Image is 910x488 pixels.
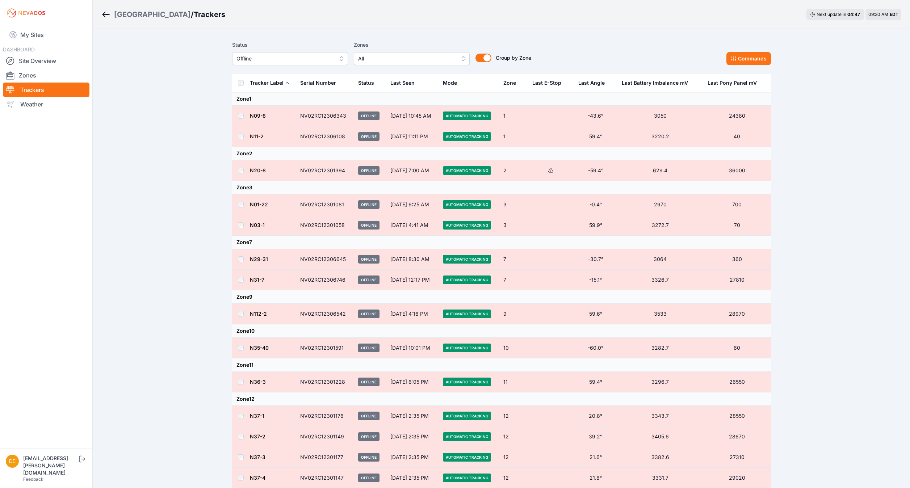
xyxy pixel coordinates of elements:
a: Trackers [3,83,89,97]
div: Last E-Stop [532,79,561,87]
td: 3050 [617,106,703,126]
button: Tracker Label [250,74,289,92]
td: NV02RC12306645 [296,249,354,270]
a: N03-1 [250,222,265,228]
a: N112-2 [250,311,267,317]
td: 7 [499,249,528,270]
span: Automatic Tracking [443,166,491,175]
td: [DATE] 2:35 PM [386,406,439,426]
td: [DATE] 2:35 PM [386,447,439,468]
button: Zone [503,74,522,92]
td: 360 [703,249,771,270]
a: N37-1 [250,413,264,419]
td: 3272.7 [617,215,703,236]
a: Zones [3,68,89,83]
div: 04 : 47 [847,12,860,17]
td: 12 [499,406,528,426]
td: -59.4° [574,160,617,181]
td: 59.6° [574,304,617,324]
td: 60 [703,338,771,358]
span: Automatic Tracking [443,221,491,230]
a: [GEOGRAPHIC_DATA] [114,9,191,20]
td: 3326.7 [617,270,703,290]
td: 59.4° [574,126,617,147]
td: 3296.7 [617,372,703,392]
td: [DATE] 4:16 PM [386,304,439,324]
td: 12 [499,426,528,447]
td: 26550 [703,372,771,392]
span: Offline [358,166,379,175]
td: Zone 3 [232,181,771,194]
span: All [358,54,455,63]
td: 3220.2 [617,126,703,147]
button: Commands [726,52,771,65]
td: 70 [703,215,771,236]
td: 3 [499,194,528,215]
button: Status [358,74,380,92]
span: Automatic Tracking [443,310,491,318]
div: Last Seen [390,74,434,92]
span: Automatic Tracking [443,132,491,141]
span: Offline [358,275,379,284]
span: Offline [358,310,379,318]
td: 21.6° [574,447,617,468]
img: Nevados [6,7,46,19]
td: Zone 1 [232,92,771,106]
td: NV02RC12306746 [296,270,354,290]
span: Offline [358,432,379,441]
td: 28970 [703,304,771,324]
td: NV02RC12301228 [296,372,354,392]
td: -60.0° [574,338,617,358]
a: N37-2 [250,433,265,439]
div: Tracker Label [250,79,284,87]
span: Offline [358,412,379,420]
td: [DATE] 11:11 PM [386,126,439,147]
td: Zone 12 [232,392,771,406]
td: -43.6° [574,106,617,126]
td: 10 [499,338,528,358]
span: Automatic Tracking [443,344,491,352]
span: Offline [358,378,379,386]
span: Offline [358,474,379,482]
td: 3405.6 [617,426,703,447]
a: N37-3 [250,454,265,460]
a: N35-40 [250,345,269,351]
a: N31-7 [250,277,264,283]
td: NV02RC12301394 [296,160,354,181]
td: 1 [499,126,528,147]
td: 1 [499,106,528,126]
td: 3282.7 [617,338,703,358]
td: 3533 [617,304,703,324]
td: -30.7° [574,249,617,270]
span: Automatic Tracking [443,378,491,386]
span: EDT [890,12,898,17]
td: NV02RC12301081 [296,194,354,215]
nav: Breadcrumb [101,5,225,24]
span: Automatic Tracking [443,112,491,120]
span: / [191,9,194,20]
td: [DATE] 4:41 AM [386,215,439,236]
button: Offline [232,52,348,65]
td: Zone 7 [232,236,771,249]
td: [DATE] 6:25 AM [386,194,439,215]
td: Zone 2 [232,147,771,160]
a: Feedback [23,476,43,482]
a: N20-8 [250,167,266,173]
span: Offline [358,255,379,264]
td: [DATE] 2:35 PM [386,426,439,447]
td: 28670 [703,426,771,447]
td: 24380 [703,106,771,126]
span: Automatic Tracking [443,474,491,482]
button: Last Pony Panel mV [708,74,763,92]
div: Last Battery Imbalance mV [622,79,688,87]
a: Weather [3,97,89,112]
span: Automatic Tracking [443,412,491,420]
span: Offline [358,112,379,120]
td: 700 [703,194,771,215]
h3: Trackers [194,9,225,20]
a: My Sites [3,26,89,43]
span: Group by Zone [496,55,531,61]
span: Next update in [817,12,846,17]
span: Offline [358,453,379,462]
